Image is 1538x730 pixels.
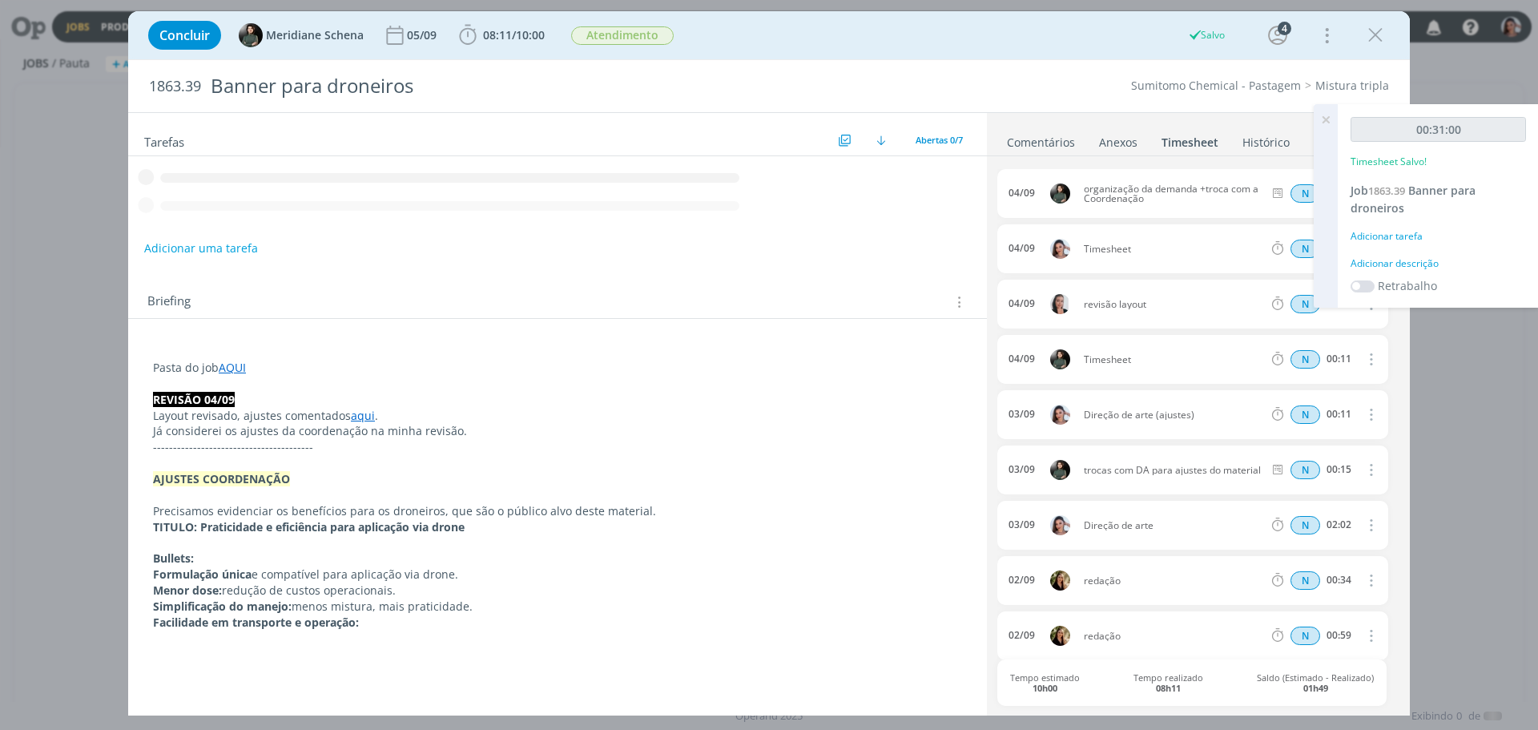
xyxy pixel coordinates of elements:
span: Tarefas [144,131,184,150]
span: trocas com DA para ajustes do material [1077,466,1269,475]
b: 08h11 [1156,682,1181,694]
span: Direção de arte [1077,521,1269,530]
div: 03/09 [1009,519,1035,530]
div: Adicionar descrição [1351,256,1526,271]
span: edução de custos operacionais. [227,583,396,598]
strong: Facilidade em transporte e operação: [153,615,359,630]
div: Salvo [1187,28,1225,42]
p: Precisamos evidenciar os benefícios para os droneiros, que são o público alvo deste material. [153,503,962,519]
div: 05/09 [407,30,440,41]
img: arrow-down.svg [876,135,886,145]
span: N [1290,184,1320,203]
span: Meridiane Schena [266,30,364,41]
div: 00:59 [1327,630,1351,641]
span: Já considerei os ajustes da coordenação na minha revisão. [153,423,467,438]
p: Pasta do job [153,360,962,376]
a: aqui [351,408,375,423]
span: N [1290,461,1320,479]
b: 10h00 [1033,682,1057,694]
div: 02/09 [1009,575,1035,586]
div: Anexos [1099,135,1137,151]
img: C [1050,571,1070,591]
strong: REVISÃO 04/09 [153,392,235,407]
a: Histórico [1242,127,1290,151]
div: Horas normais [1290,184,1320,203]
div: 04/09 [1009,353,1035,365]
div: 04/09 [1009,243,1035,254]
img: C [1050,626,1070,646]
img: M [1050,184,1070,204]
span: N [1290,516,1320,534]
strong: TITULO: Praticidade e eficiência para aplicação via drone [153,519,465,534]
span: 1863.39 [149,78,201,95]
span: N [1290,295,1320,313]
span: redação [1077,576,1269,586]
strong: AJUSTES COORDENAÇÃO [153,471,290,486]
span: Abertas 0/7 [916,134,963,146]
button: Adicionar uma tarefa [143,234,259,263]
div: 02:02 [1327,519,1351,530]
span: Briefing [147,292,191,313]
strong: Formulação única [153,567,252,582]
div: 00:34 [1327,575,1351,586]
span: 08:11 [483,27,512,42]
div: Horas normais [1290,461,1320,479]
div: Adicionar tarefa [1351,229,1526,244]
div: 03/09 [1009,464,1035,475]
div: Horas normais [1290,295,1320,313]
img: M [1050,349,1070,369]
p: r [153,583,962,599]
span: revisão layout [1077,300,1269,309]
strong: Menor dose: [153,583,222,598]
label: Retrabalho [1378,277,1437,294]
div: 4 [1278,22,1291,35]
img: M [1050,460,1070,480]
strong: Simplificação do manejo: [153,599,292,614]
div: 04/09 [1009,298,1035,309]
a: Job1863.39Banner para droneiros [1351,183,1476,216]
div: 00:15 [1327,464,1351,475]
div: Banner para droneiros [204,67,866,106]
a: Timesheet [1161,127,1219,151]
b: 01h49 [1303,682,1328,694]
a: Comentários [1006,127,1076,151]
div: dialog [128,11,1410,716]
div: Horas normais [1290,516,1320,534]
div: Horas normais [1290,240,1320,258]
a: Sumitomo Chemical - Pastagem [1131,78,1301,93]
div: Horas normais [1290,405,1320,424]
div: Horas normais [1290,350,1320,369]
button: Concluir [148,21,221,50]
span: Timesheet [1077,244,1269,254]
p: Layout revisado, ajustes comentados . [153,408,962,424]
div: 00:11 [1327,353,1351,365]
span: N [1290,350,1320,369]
span: / [512,27,516,42]
span: N [1290,240,1320,258]
button: 4 [1265,22,1290,48]
span: menos mistura, mais praticidade. [292,599,473,614]
span: redação [1077,631,1269,641]
img: N [1050,405,1070,425]
button: 08:11/10:00 [455,22,549,48]
strong: Bullets: [153,551,194,566]
div: Horas normais [1290,627,1320,645]
span: Atendimento [571,26,674,45]
p: e compatível para aplicação via drone. [153,567,962,583]
span: N [1290,571,1320,590]
p: Timesheet Salvo! [1351,155,1427,169]
a: Mistura tripla [1315,78,1389,93]
span: Banner para droneiros [1351,183,1476,216]
span: Timesheet [1077,355,1269,365]
div: 04/09 [1009,188,1035,199]
img: N [1050,515,1070,535]
span: Direção de arte (ajustes) [1077,410,1269,420]
img: C [1050,294,1070,314]
a: AQUI [219,360,246,375]
span: N [1290,627,1320,645]
span: Concluir [159,29,210,42]
div: Horas normais [1290,571,1320,590]
img: M [239,23,263,47]
span: Saldo (Estimado - Realizado) [1257,672,1374,693]
span: organização da demanda +troca com a Coordenação [1077,184,1269,204]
